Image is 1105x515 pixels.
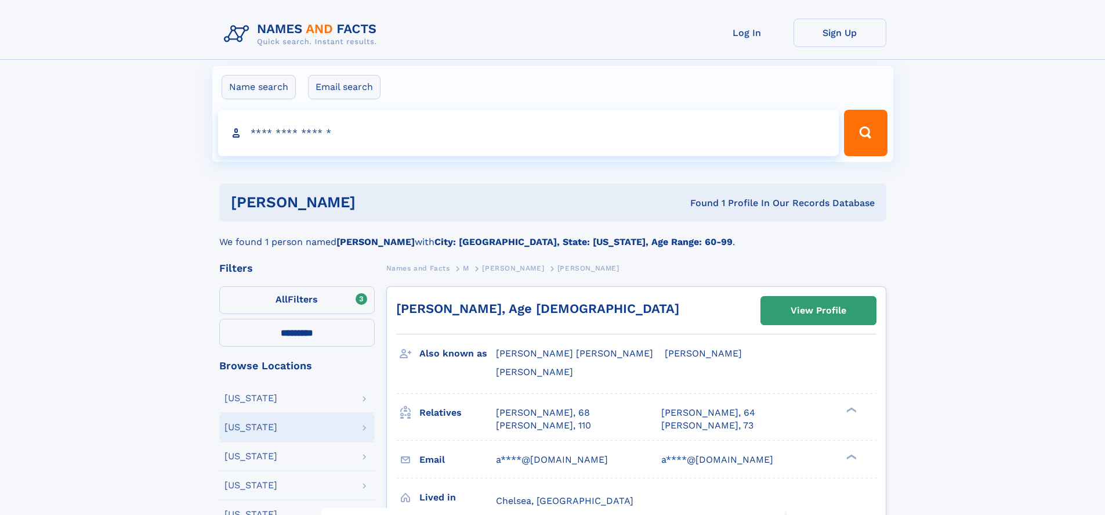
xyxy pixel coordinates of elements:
span: [PERSON_NAME] [PERSON_NAME] [496,348,653,359]
div: [US_STATE] [224,423,277,432]
a: [PERSON_NAME], 73 [661,419,753,432]
a: [PERSON_NAME], 64 [661,406,755,419]
span: [PERSON_NAME] [665,348,742,359]
b: City: [GEOGRAPHIC_DATA], State: [US_STATE], Age Range: 60-99 [434,236,733,247]
h3: Also known as [419,344,496,363]
span: Chelsea, [GEOGRAPHIC_DATA] [496,495,633,506]
h1: [PERSON_NAME] [231,195,523,210]
span: [PERSON_NAME] [557,264,619,272]
label: Name search [222,75,296,99]
h3: Email [419,450,496,470]
label: Filters [219,286,375,314]
div: Browse Locations [219,361,375,371]
span: All [276,294,288,305]
input: search input [218,110,839,156]
div: ❯ [843,406,857,413]
div: ❯ [843,453,857,460]
a: Sign Up [794,19,886,47]
div: View Profile [791,297,846,324]
span: [PERSON_NAME] [482,264,544,272]
span: [PERSON_NAME] [496,366,573,377]
a: View Profile [761,297,876,325]
div: We found 1 person named with . [219,221,886,249]
div: [US_STATE] [224,394,277,403]
a: [PERSON_NAME], Age [DEMOGRAPHIC_DATA] [396,301,679,316]
label: Email search [308,75,381,99]
h3: Lived in [419,488,496,507]
div: Filters [219,263,375,273]
button: Search Button [844,110,887,156]
a: Log In [701,19,794,47]
a: Names and Facts [386,261,450,275]
div: Found 1 Profile In Our Records Database [523,197,875,210]
a: [PERSON_NAME] [482,261,544,275]
div: [US_STATE] [224,452,277,461]
a: M [463,261,469,275]
a: [PERSON_NAME], 110 [496,419,591,432]
span: M [463,264,469,272]
img: Logo Names and Facts [219,19,386,50]
div: [US_STATE] [224,481,277,490]
a: [PERSON_NAME], 68 [496,406,590,419]
h3: Relatives [419,403,496,423]
b: [PERSON_NAME] [336,236,415,247]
